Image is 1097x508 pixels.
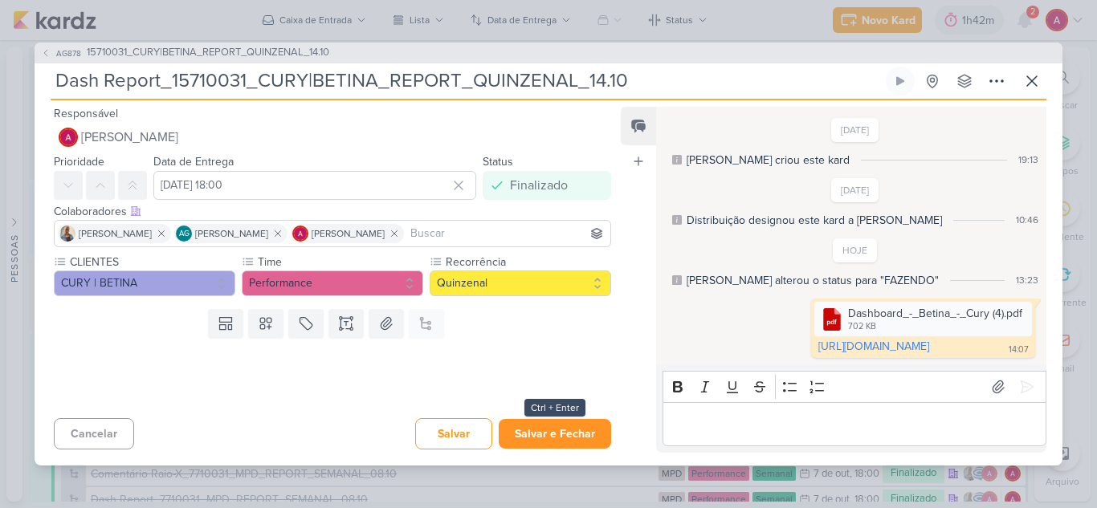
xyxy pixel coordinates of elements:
button: Quinzenal [430,270,611,296]
label: CLIENTES [68,254,235,270]
div: Aline criou este kard [687,152,850,169]
div: Distribuição designou este kard a Alessandra [687,212,942,229]
div: 10:46 [1016,213,1038,227]
span: [PERSON_NAME] [312,226,385,241]
button: Salvar e Fechar [499,419,611,449]
div: 19:13 [1018,152,1038,167]
div: Editor toolbar [663,371,1046,402]
div: 702 KB [848,320,1022,333]
div: 14:07 [1009,343,1029,356]
div: Alessandra alterou o status para "FAZENDO" [687,272,939,289]
div: Colaboradores [54,203,611,220]
span: 15710031_CURY|BETINA_REPORT_QUINZENAL_14.10 [87,45,329,61]
button: [PERSON_NAME] [54,123,611,152]
button: Performance [242,270,423,296]
div: Ligar relógio [894,75,907,87]
img: Alessandra Gomes [59,128,78,147]
div: Ctrl + Enter [524,399,585,417]
button: Cancelar [54,418,134,449]
input: Kard Sem Título [51,67,883,96]
div: Aline Gimenez Graciano [176,226,192,242]
div: Dashboard_-_Betina_-_Cury (4).pdf [814,302,1032,336]
span: [PERSON_NAME] [195,226,268,241]
div: Finalizado [510,176,568,195]
label: Status [483,155,513,169]
div: Este log é visível à todos no kard [672,275,682,285]
div: Este log é visível à todos no kard [672,215,682,225]
button: AG878 15710031_CURY|BETINA_REPORT_QUINZENAL_14.10 [41,45,329,61]
span: [PERSON_NAME] [79,226,152,241]
a: [URL][DOMAIN_NAME] [818,339,929,353]
div: Dashboard_-_Betina_-_Cury (4).pdf [848,305,1022,322]
div: 13:23 [1016,273,1038,287]
label: Responsável [54,107,118,120]
button: Salvar [415,418,492,449]
p: AG [179,230,190,238]
button: CURY | BETINA [54,270,235,296]
img: Iara Santos [59,226,75,242]
div: Este log é visível à todos no kard [672,155,682,165]
span: [PERSON_NAME] [81,128,178,147]
div: Editor editing area: main [663,402,1046,446]
label: Data de Entrega [153,155,234,169]
label: Time [256,254,423,270]
img: Alessandra Gomes [292,226,308,242]
span: AG878 [54,47,84,59]
label: Prioridade [54,155,104,169]
label: Recorrência [444,254,611,270]
input: Select a date [153,171,476,200]
input: Buscar [407,224,607,243]
button: Finalizado [483,171,611,200]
